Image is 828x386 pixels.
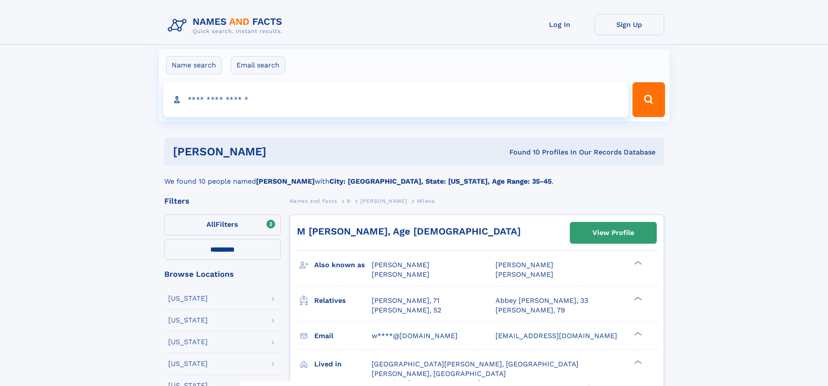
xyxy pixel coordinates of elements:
[347,195,351,206] a: B
[314,357,372,372] h3: Lived in
[372,296,439,305] a: [PERSON_NAME], 71
[417,198,435,204] span: Milena
[632,295,642,301] div: ❯
[372,261,429,269] span: [PERSON_NAME]
[372,360,579,368] span: [GEOGRAPHIC_DATA][PERSON_NAME], [GEOGRAPHIC_DATA]
[347,198,351,204] span: B
[164,270,281,278] div: Browse Locations
[495,261,553,269] span: [PERSON_NAME]
[297,226,521,237] a: M [PERSON_NAME], Age [DEMOGRAPHIC_DATA]
[495,332,617,340] span: [EMAIL_ADDRESS][DOMAIN_NAME]
[372,369,506,378] span: [PERSON_NAME], [GEOGRAPHIC_DATA]
[206,220,216,228] span: All
[314,293,372,308] h3: Relatives
[632,359,642,365] div: ❯
[632,260,642,266] div: ❯
[164,197,281,205] div: Filters
[570,222,656,243] a: View Profile
[166,56,222,74] label: Name search
[495,305,565,315] a: [PERSON_NAME], 79
[168,360,208,367] div: [US_STATE]
[495,270,553,279] span: [PERSON_NAME]
[256,177,315,185] b: [PERSON_NAME]
[388,148,655,157] div: Found 10 Profiles In Our Records Database
[372,270,429,279] span: [PERSON_NAME]
[314,258,372,272] h3: Also known as
[495,296,588,305] a: Abbey [PERSON_NAME], 33
[163,82,629,117] input: search input
[360,198,407,204] span: [PERSON_NAME]
[360,195,407,206] a: [PERSON_NAME]
[231,56,285,74] label: Email search
[632,331,642,336] div: ❯
[525,14,595,35] a: Log In
[592,223,634,243] div: View Profile
[164,166,664,187] div: We found 10 people named with .
[595,14,664,35] a: Sign Up
[168,317,208,324] div: [US_STATE]
[173,146,388,157] h1: [PERSON_NAME]
[164,215,281,235] label: Filters
[314,329,372,343] h3: Email
[632,82,665,117] button: Search Button
[372,305,441,315] a: [PERSON_NAME], 52
[168,295,208,302] div: [US_STATE]
[164,14,289,37] img: Logo Names and Facts
[329,177,552,185] b: City: [GEOGRAPHIC_DATA], State: [US_STATE], Age Range: 35-45
[168,339,208,346] div: [US_STATE]
[289,195,337,206] a: Names and Facts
